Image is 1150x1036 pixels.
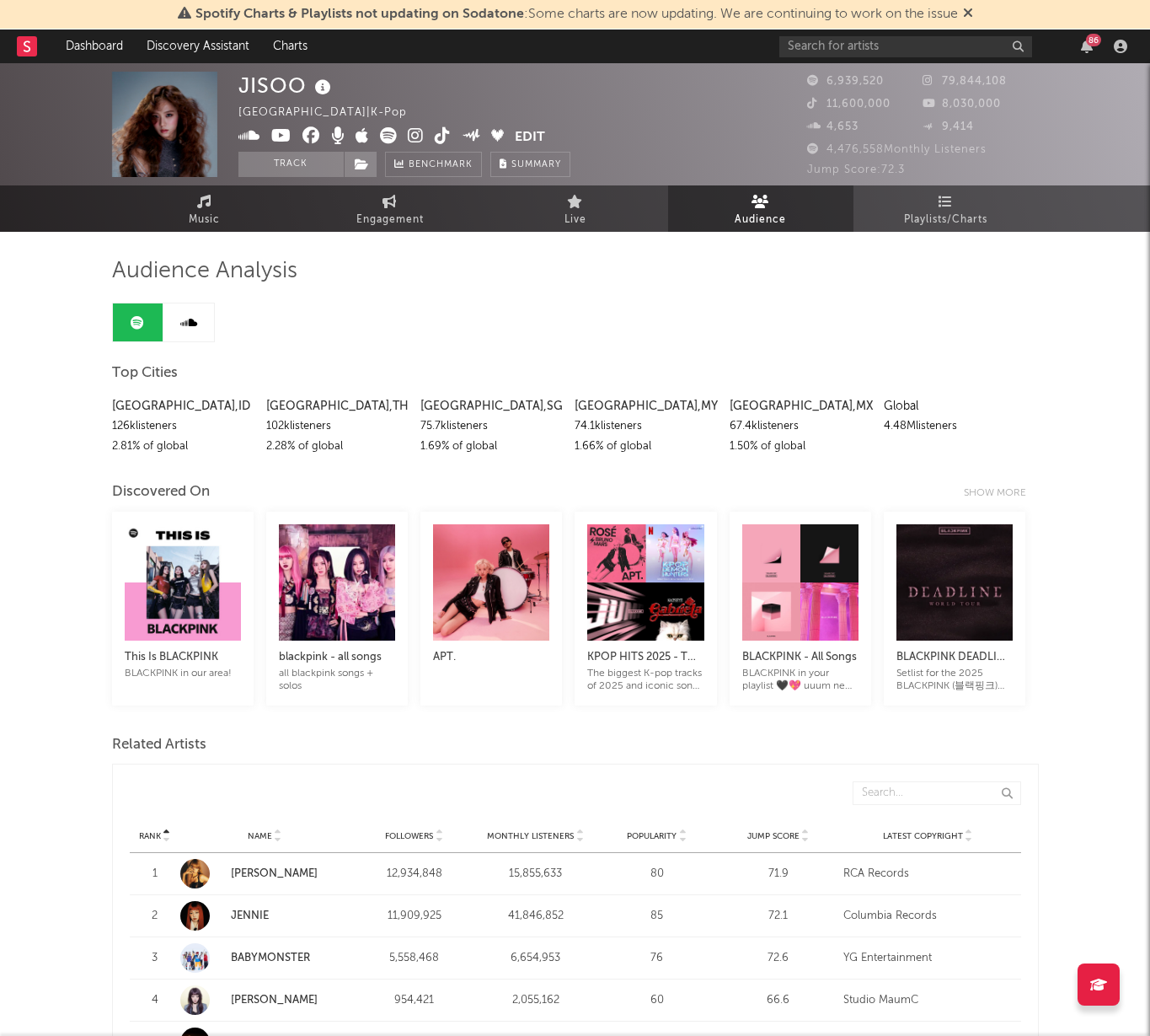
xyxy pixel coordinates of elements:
[575,437,716,457] div: 1.66 % of global
[266,437,408,457] div: 2.28 % of global
[896,647,1013,668] div: BLACKPINK DEADLINE WORLD TOUR SETLIST
[1086,34,1101,46] div: 86
[511,160,561,169] span: Summary
[722,908,835,925] div: 72.1
[735,210,786,230] span: Audience
[138,992,172,1009] div: 4
[358,992,471,1009] div: 954,421
[385,831,433,841] span: Followers
[843,866,1013,883] div: RCA Records
[587,631,703,693] a: KPOP HITS 2025 - TOP SONGSThe biggest K-pop tracks of 2025 and iconic songs from recent years. Co...
[575,396,716,416] div: [GEOGRAPHIC_DATA] , MY
[195,8,524,21] span: Spotify Charts & Playlists not updating on Sodatone
[420,437,562,457] div: 1.69 % of global
[112,363,178,384] span: Top Cities
[112,261,297,282] span: Audience Analysis
[420,396,562,416] div: [GEOGRAPHIC_DATA] , SG
[884,396,1025,416] div: Global
[479,992,592,1009] div: 2,055,162
[896,668,1013,693] div: Setlist for the 2025 BLACKPINK (블랙핑크) WORLD TOUR <DEADLINE>. Stay tuned for the latest updates! [...
[853,185,1039,232] a: Playlists/Charts
[515,127,545,148] button: Edit
[231,868,318,879] a: [PERSON_NAME]
[843,992,1013,1009] div: Studio MaumC
[807,164,905,175] span: Jump Score: 72.3
[564,210,586,230] span: Live
[248,831,272,841] span: Name
[279,668,395,693] div: all blackpink songs + solos
[730,416,871,437] div: 67.4k listeners
[884,416,1025,437] div: 4.48M listeners
[479,866,592,883] div: 15,855,633
[883,831,963,841] span: Latest Copyright
[138,908,172,925] div: 2
[279,631,395,693] a: blackpink - all songsall blackpink songs + solos
[385,152,482,177] a: Benchmark
[180,985,350,1015] a: [PERSON_NAME]
[483,185,668,232] a: Live
[807,121,858,132] span: 4,653
[923,99,1001,110] span: 8,030,000
[627,831,677,841] span: Popularity
[180,943,350,973] a: BABYMONSTER
[722,866,835,883] div: 71.9
[1081,40,1093,53] button: 86
[779,36,1032,57] input: Search for artists
[266,416,408,437] div: 102k listeners
[180,859,350,888] a: [PERSON_NAME]
[964,483,1039,503] div: Show more
[843,950,1013,967] div: YG Entertainment
[358,866,471,883] div: 12,934,848
[923,76,1007,87] span: 79,844,108
[266,396,408,416] div: [GEOGRAPHIC_DATA] , TH
[807,144,987,155] span: 4,476,558 Monthly Listeners
[601,992,714,1009] div: 60
[125,647,241,668] div: This Is BLACKPINK
[420,416,562,437] div: 75.7k listeners
[112,482,210,502] div: Discovered On
[356,210,424,230] span: Engagement
[112,185,297,232] a: Music
[112,416,254,437] div: 126k listeners
[742,631,858,693] a: BLACKPINK - All SongsBLACKPINK in your playlist 🖤💖 uuum new album when!?
[433,647,549,668] div: APT.
[742,668,858,693] div: BLACKPINK in your playlist 🖤💖 uuum new album when!?
[231,910,269,921] a: JENNIE
[433,631,549,680] a: APT.
[125,668,241,680] div: BLACKPINK in our area!
[923,121,974,132] span: 9,414
[138,950,172,967] div: 3
[279,647,395,668] div: blackpink - all songs
[853,781,1021,805] input: Search...
[195,8,958,21] span: : Some charts are now updating. We are continuing to work on the issue
[138,866,172,883] div: 1
[807,76,884,87] span: 6,939,520
[668,185,853,232] a: Audience
[587,668,703,693] div: The biggest K-pop tracks of 2025 and iconic songs from recent years. Contact instagram @nbe3awe
[112,735,206,755] span: Related Artists
[843,908,1013,925] div: Columbia Records
[722,950,835,967] div: 72.6
[479,908,592,925] div: 41,846,852
[139,831,161,841] span: Rank
[730,437,871,457] div: 1.50 % of global
[231,953,310,964] a: BABYMONSTER
[125,631,241,680] a: This Is BLACKPINKBLACKPINK in our area!
[54,30,135,63] a: Dashboard
[747,831,800,841] span: Jump Score
[297,185,483,232] a: Engagement
[601,950,714,967] div: 76
[487,831,574,841] span: Monthly Listeners
[238,103,426,123] div: [GEOGRAPHIC_DATA] | K-Pop
[112,437,254,457] div: 2.81 % of global
[722,992,835,1009] div: 66.6
[490,152,570,177] button: Summary
[112,396,254,416] div: [GEOGRAPHIC_DATA] , ID
[135,30,261,63] a: Discovery Assistant
[742,647,858,668] div: BLACKPINK - All Songs
[261,30,319,63] a: Charts
[358,950,471,967] div: 5,558,468
[963,8,973,21] span: Dismiss
[479,950,592,967] div: 6,654,953
[601,908,714,925] div: 85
